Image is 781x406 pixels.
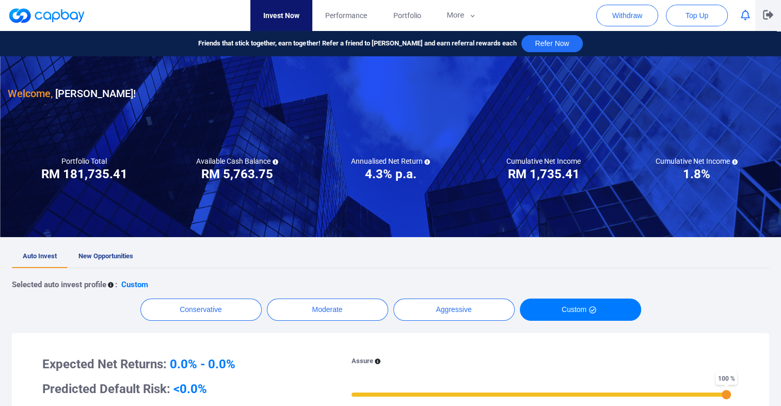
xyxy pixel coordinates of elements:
[61,157,107,166] h5: Portfolio Total
[42,356,324,372] h3: Expected Net Returns:
[508,166,580,182] h3: RM 1,735.41
[521,35,582,52] button: Refer Now
[78,252,133,260] span: New Opportunities
[23,252,57,260] span: Auto Invest
[41,166,127,182] h3: RM 181,735.41
[42,381,324,397] h3: Predicted Default Risk:
[656,157,738,166] h5: Cumulative Net Income
[12,278,106,291] p: Selected auto invest profile
[393,299,515,321] button: Aggressive
[666,5,728,26] button: Top Up
[393,10,421,21] span: Portfolio
[506,157,581,166] h5: Cumulative Net Income
[8,87,53,100] span: Welcome,
[520,299,641,321] button: Custom
[715,372,737,385] span: 100 %
[686,10,708,21] span: Top Up
[121,278,148,291] p: Custom
[352,356,373,367] p: Assure
[364,166,416,182] h3: 4.3% p.a.
[198,38,516,49] span: Friends that stick together, earn together! Refer a friend to [PERSON_NAME] and earn referral rew...
[115,278,117,291] p: :
[325,10,367,21] span: Performance
[173,382,207,396] span: <0.0%
[170,357,235,371] span: 0.0% - 0.0%
[140,299,262,321] button: Conservative
[596,5,658,26] button: Withdraw
[350,157,430,166] h5: Annualised Net Return
[8,85,136,102] h3: [PERSON_NAME] !
[267,299,388,321] button: Moderate
[196,157,278,166] h5: Available Cash Balance
[201,166,273,182] h3: RM 5,763.75
[683,166,710,182] h3: 1.8%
